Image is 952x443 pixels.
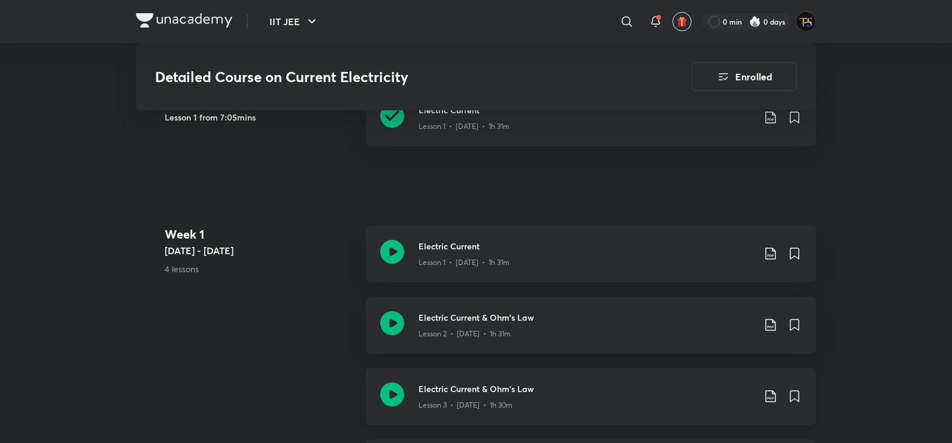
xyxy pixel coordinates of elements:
[136,13,232,31] a: Company Logo
[796,11,816,32] img: Tanishq Sahu
[419,382,754,395] h3: Electric Current & Ohm's Law
[419,240,754,252] h3: Electric Current
[366,89,816,161] a: Electric CurrentLesson 1 • [DATE] • 1h 31m
[136,13,232,28] img: Company Logo
[366,368,816,439] a: Electric Current & Ohm's LawLesson 3 • [DATE] • 1h 30m
[419,121,510,132] p: Lesson 1 • [DATE] • 1h 31m
[165,225,356,243] h4: Week 1
[692,62,797,91] button: Enrolled
[419,257,510,268] p: Lesson 1 • [DATE] • 1h 31m
[366,225,816,297] a: Electric CurrentLesson 1 • [DATE] • 1h 31m
[165,111,356,123] h5: Lesson 1 from 7:05mins
[165,263,356,275] p: 4 lessons
[672,12,692,31] button: avatar
[165,243,356,258] h5: [DATE] - [DATE]
[419,311,754,324] h3: Electric Current & Ohm's Law
[677,16,687,27] img: avatar
[749,16,761,28] img: streak
[262,10,326,34] button: IIT JEE
[419,400,513,411] p: Lesson 3 • [DATE] • 1h 30m
[366,297,816,368] a: Electric Current & Ohm's LawLesson 2 • [DATE] • 1h 31m
[155,68,624,86] h3: Detailed Course on Current Electricity
[419,329,511,339] p: Lesson 2 • [DATE] • 1h 31m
